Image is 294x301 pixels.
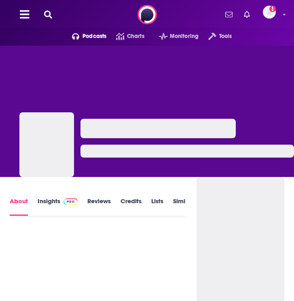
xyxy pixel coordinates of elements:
a: Show notifications dropdown [222,8,236,21]
span: Monitoring [170,31,199,42]
button: open menu [62,30,107,43]
button: open menu [149,30,199,43]
a: Reviews [87,198,111,216]
img: User Profile [263,6,276,19]
img: Podchaser Pro [63,198,78,205]
span: Logged in as AutumnKatie [263,6,276,19]
a: InsightsPodchaser Pro [38,198,78,216]
a: Similar [173,198,193,216]
button: open menu [199,30,232,43]
a: Logged in as AutumnKatie [263,6,281,23]
a: Credits [121,198,142,216]
svg: Add a profile image [269,6,276,12]
a: Show notifications dropdown [241,8,253,21]
span: Tools [219,31,232,42]
a: About [10,198,28,216]
a: Charts [106,30,144,43]
span: Podcasts [82,31,106,42]
a: Lists [151,198,163,216]
img: Podchaser - Follow, Share and Rate Podcasts [137,5,157,24]
span: Charts [127,31,144,42]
